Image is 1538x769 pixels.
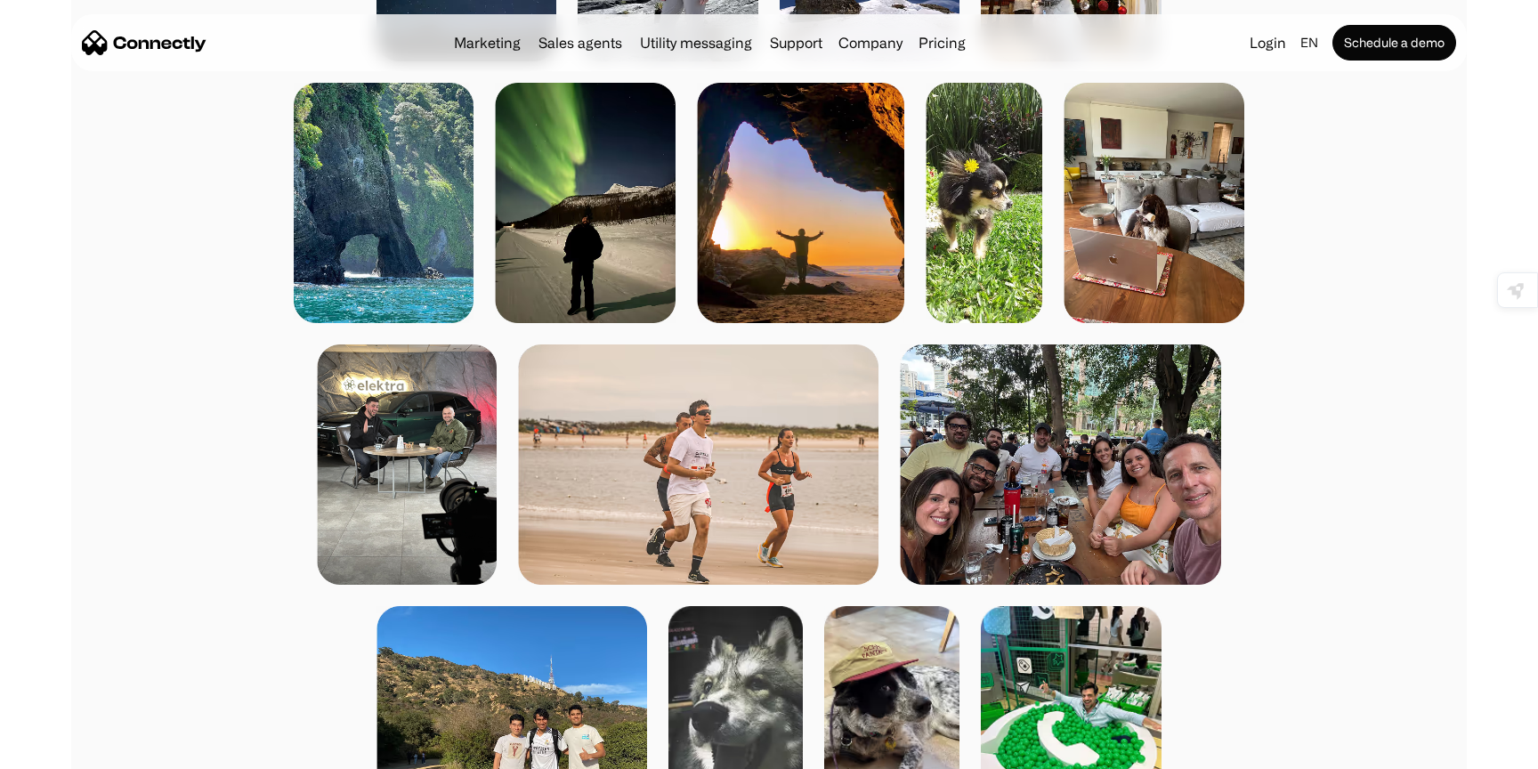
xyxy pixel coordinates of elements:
[447,36,528,50] a: Marketing
[36,738,107,763] ul: Language list
[1300,30,1318,55] div: en
[82,29,206,56] a: home
[838,30,903,55] div: Company
[633,36,759,50] a: Utility messaging
[18,736,107,763] aside: Language selected: English
[763,36,830,50] a: Support
[1332,25,1456,61] a: Schedule a demo
[911,36,973,50] a: Pricing
[833,30,908,55] div: Company
[1293,30,1329,55] div: en
[1243,30,1293,55] a: Login
[531,36,629,50] a: Sales agents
